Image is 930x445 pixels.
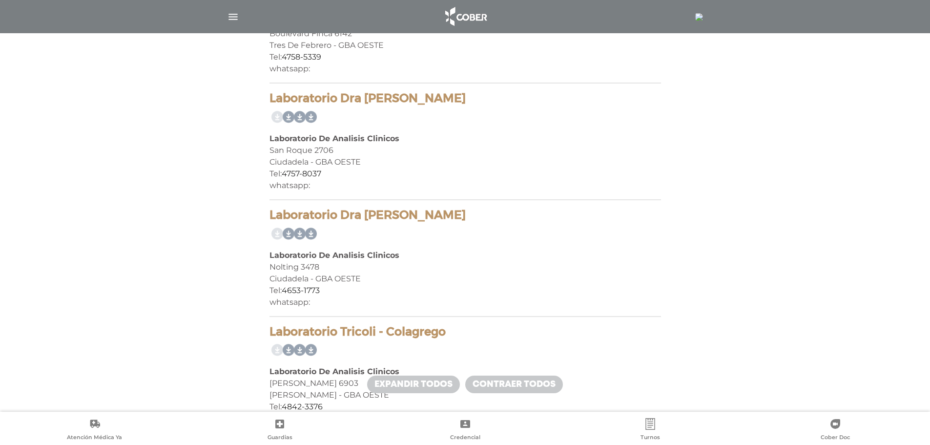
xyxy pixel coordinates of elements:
[269,401,661,413] div: Tel:
[269,273,661,285] div: Ciudadela - GBA OESTE
[269,40,661,51] div: Tres De Febrero - GBA OESTE
[821,434,850,443] span: Cober Doc
[227,11,239,23] img: Cober_menu-lines-white.svg
[372,418,558,443] a: Credencial
[269,367,399,376] b: Laboratorio De Analisis Clinicos
[269,180,661,191] div: whatsapp:
[269,285,661,297] div: Tel:
[269,297,661,308] div: whatsapp:
[695,13,703,21] img: 7294
[440,5,491,28] img: logo_cober_home-white.png
[269,63,661,75] div: whatsapp:
[743,418,928,443] a: Cober Doc
[641,434,660,443] span: Turnos
[269,168,661,180] div: Tel:
[187,418,372,443] a: Guardias
[269,389,661,401] div: [PERSON_NAME] - GBA OESTE
[367,376,460,393] a: Expandir todos
[269,51,661,63] div: Tel:
[282,286,320,295] a: 4653-1773
[67,434,122,443] span: Atención Médica Ya
[269,145,661,156] div: San Roque 2706
[268,434,292,443] span: Guardias
[558,418,743,443] a: Turnos
[282,169,321,178] a: 4757-8037
[282,402,323,411] a: 4842-3376
[269,134,399,143] b: Laboratorio De Analisis Clinicos
[269,91,661,106] h4: Laboratorio Dra [PERSON_NAME]
[465,376,563,393] a: Contraer todos
[269,325,661,339] h4: Laboratorio Tricoli - Colagrego
[269,156,661,168] div: Ciudadela - GBA OESTE
[2,418,187,443] a: Atención Médica Ya
[450,434,480,443] span: Credencial
[269,261,661,273] div: Nolting 3478
[269,208,661,222] h4: Laboratorio Dra [PERSON_NAME]
[269,28,661,40] div: Boulevard Finca 6142
[282,52,321,62] a: 4758-5339
[269,251,399,260] b: Laboratorio De Analisis Clinicos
